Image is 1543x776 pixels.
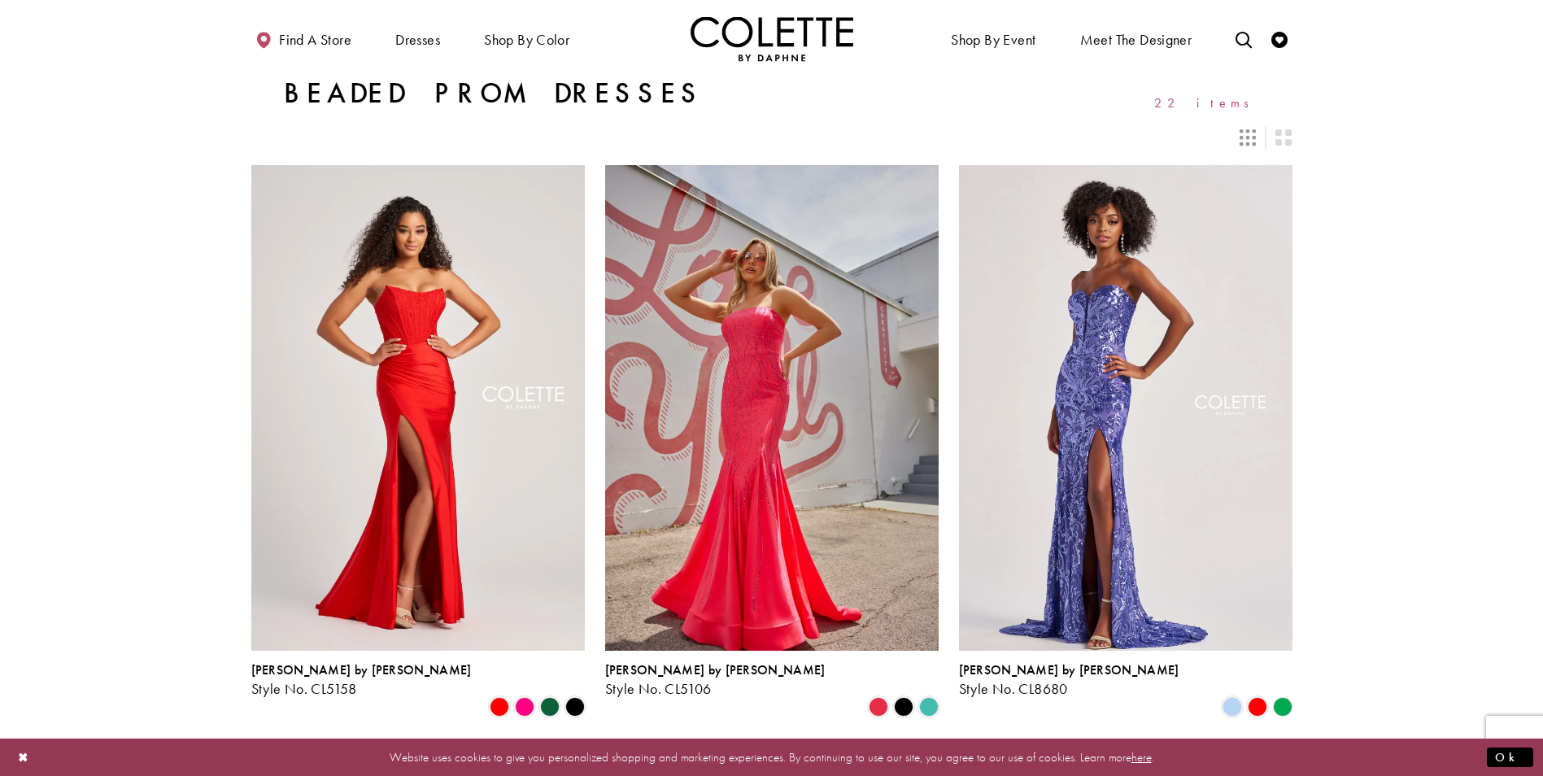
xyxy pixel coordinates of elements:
[1275,129,1292,146] span: Switch layout to 2 columns
[1240,129,1256,146] span: Switch layout to 3 columns
[894,697,913,717] i: Black
[515,697,534,717] i: Hot Pink
[1273,697,1292,717] i: Emerald
[605,679,712,698] span: Style No. CL5106
[251,16,355,61] a: Find a store
[279,32,351,48] span: Find a store
[959,663,1179,697] div: Colette by Daphne Style No. CL8680
[605,165,939,650] a: Visit Colette by Daphne Style No. CL5106 Page
[1487,747,1533,767] button: Submit Dialog
[480,16,573,61] span: Shop by color
[284,77,704,110] h1: Beaded Prom Dresses
[251,165,585,650] a: Visit Colette by Daphne Style No. CL5158 Page
[1231,16,1256,61] a: Toggle search
[605,661,826,678] span: [PERSON_NAME] by [PERSON_NAME]
[1076,16,1196,61] a: Meet the designer
[1223,697,1242,717] i: Periwinkle
[959,679,1068,698] span: Style No. CL8680
[251,661,472,678] span: [PERSON_NAME] by [PERSON_NAME]
[1080,32,1192,48] span: Meet the designer
[251,679,357,698] span: Style No. CL5158
[959,165,1292,650] a: Visit Colette by Daphne Style No. CL8680 Page
[242,120,1302,155] div: Layout Controls
[691,16,853,61] a: Visit Home Page
[919,697,939,717] i: Turquoise
[565,697,585,717] i: Black
[117,746,1426,768] p: Website uses cookies to give you personalized shopping and marketing experiences. By continuing t...
[10,743,37,771] button: Close Dialog
[1131,748,1152,765] a: here
[1248,697,1267,717] i: Red
[605,663,826,697] div: Colette by Daphne Style No. CL5106
[395,32,440,48] span: Dresses
[869,697,888,717] i: Strawberry
[1154,96,1260,110] span: 22 items
[691,16,853,61] img: Colette by Daphne
[540,697,560,717] i: Hunter
[1267,16,1292,61] a: Check Wishlist
[484,32,569,48] span: Shop by color
[951,32,1035,48] span: Shop By Event
[251,663,472,697] div: Colette by Daphne Style No. CL5158
[959,661,1179,678] span: [PERSON_NAME] by [PERSON_NAME]
[947,16,1040,61] span: Shop By Event
[490,697,509,717] i: Red
[391,16,444,61] span: Dresses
